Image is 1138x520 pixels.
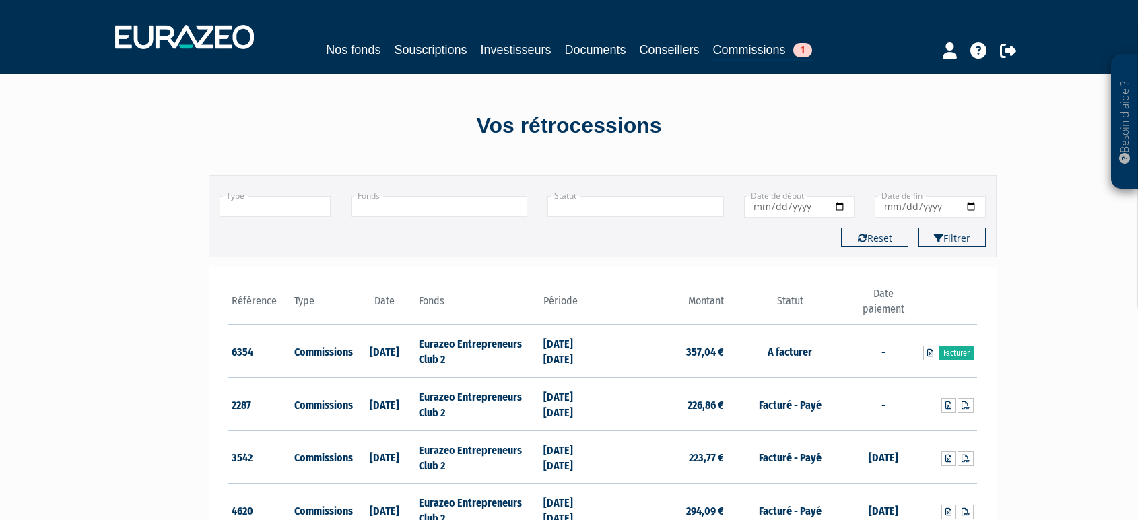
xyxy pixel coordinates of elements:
td: Facturé - Payé [727,378,852,431]
td: 223,77 € [603,430,727,484]
td: [DATE] [353,378,415,431]
a: Facturer [939,346,974,360]
span: 1 [793,43,812,57]
a: Investisseurs [480,40,551,59]
a: Documents [565,40,626,59]
th: Période [540,286,603,325]
th: Type [291,286,354,325]
td: - [852,325,915,378]
td: Facturé - Payé [727,430,852,484]
td: Eurazeo Entrepreneurs Club 2 [415,325,540,378]
th: Fonds [415,286,540,325]
th: Référence [228,286,291,325]
td: Eurazeo Entrepreneurs Club 2 [415,378,540,431]
td: [DATE] [852,430,915,484]
td: 3542 [228,430,291,484]
p: Besoin d'aide ? [1117,61,1133,183]
td: 226,86 € [603,378,727,431]
div: Vos rétrocessions [185,110,953,141]
button: Filtrer [918,228,986,247]
a: Conseillers [640,40,700,59]
th: Statut [727,286,852,325]
td: [DATE] [DATE] [540,378,603,431]
a: Nos fonds [326,40,380,59]
th: Montant [603,286,727,325]
td: [DATE] [DATE] [540,430,603,484]
td: [DATE] [353,325,415,378]
td: 2287 [228,378,291,431]
td: A facturer [727,325,852,378]
img: 1732889491-logotype_eurazeo_blanc_rvb.png [115,25,254,49]
td: Eurazeo Entrepreneurs Club 2 [415,430,540,484]
td: - [852,378,915,431]
td: Commissions [291,430,354,484]
a: Souscriptions [394,40,467,59]
td: Commissions [291,325,354,378]
th: Date paiement [852,286,915,325]
td: 357,04 € [603,325,727,378]
th: Date [353,286,415,325]
button: Reset [841,228,908,247]
a: Commissions1 [713,40,812,61]
td: 6354 [228,325,291,378]
td: Commissions [291,378,354,431]
td: [DATE] [353,430,415,484]
td: [DATE] [DATE] [540,325,603,378]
